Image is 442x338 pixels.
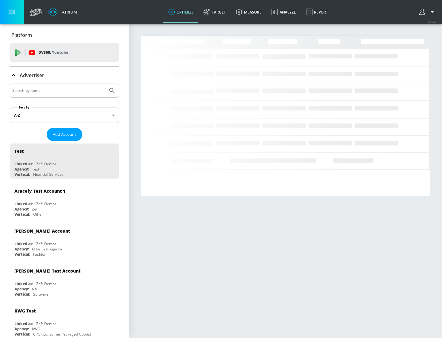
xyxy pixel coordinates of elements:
label: Sort By [17,105,31,109]
div: Zefr [32,206,39,212]
div: Agency: [14,246,29,252]
div: DV360: Youtube [10,43,119,62]
div: [PERSON_NAME] AccountLinked as:Zefr DemosAgency:Mike Test AgencyVertical:Fashion [10,223,119,258]
div: Linked as: [14,321,33,326]
div: Mike Test Agency [32,246,62,252]
div: Test [14,148,24,154]
a: Analyze [266,1,301,23]
div: Agency: [14,286,29,292]
div: Financial Services [33,172,64,177]
div: Linked as: [14,161,33,167]
div: Zefr Demos [36,281,56,286]
div: Zefr Demos [36,321,56,326]
div: Zefr Demos [36,161,56,167]
div: [PERSON_NAME] Test AccountLinked as:Zefr DemosAgency:NAVertical:Software [10,263,119,298]
div: Vertical: [14,252,30,257]
p: Advertiser [20,72,44,79]
a: Report [301,1,333,23]
div: A-Z [10,108,119,123]
a: Target [199,1,231,23]
div: CPG (Consumer Packaged Goods) [33,332,91,337]
div: Agency: [14,326,29,332]
a: measure [231,1,266,23]
div: Linked as: [14,281,33,286]
div: Linked as: [14,241,33,246]
div: TestLinked as:Zefr DemosAgency:TestVertical:Financial Services [10,143,119,179]
div: KWG Test [14,308,36,314]
div: Platform [10,26,119,44]
div: [PERSON_NAME] Account [14,228,70,234]
div: Advertiser [10,67,119,84]
div: Vertical: [14,332,30,337]
div: KWG [32,326,40,332]
div: Vertical: [14,212,30,217]
div: Zefr Demos [36,201,56,206]
div: Software [33,292,48,297]
div: Linked as: [14,201,33,206]
div: [PERSON_NAME] Test Account [14,268,80,274]
div: Zefr Demos [36,241,56,246]
div: Aracely Test Account 1Linked as:Zefr DemosAgency:ZefrVertical:Other [10,183,119,218]
div: Other [33,212,43,217]
span: Add Account [53,131,76,138]
div: Agency: [14,206,29,212]
a: optimize [163,1,199,23]
div: NA [32,286,37,292]
div: Agency: [14,167,29,172]
a: Atrium [48,7,77,17]
p: Youtube [52,49,68,56]
div: Vertical: [14,172,30,177]
span: v 4.24.0 [427,20,436,24]
p: DV360: [38,49,68,56]
button: Add Account [47,128,82,141]
div: Vertical: [14,292,30,297]
div: Atrium [60,9,77,15]
p: Platform [11,32,32,38]
div: Test [32,167,39,172]
div: Fashion [33,252,46,257]
div: Aracely Test Account 1 [14,188,65,194]
input: Search by name [12,87,105,95]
